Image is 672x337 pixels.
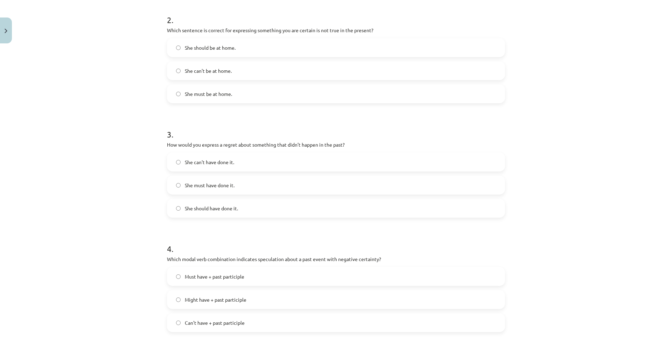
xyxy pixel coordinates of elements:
input: She should have done it. [176,206,181,211]
p: Which sentence is correct for expressing something you are certain is not true in the present? [167,27,505,34]
input: She must have done it. [176,183,181,188]
h1: 3 . [167,117,505,139]
input: Can't have + past participle [176,321,181,325]
input: She should be at home. [176,45,181,50]
p: How would you express a regret about something that didn’t happen in the past? [167,141,505,148]
h1: 2 . [167,3,505,24]
input: She must be at home. [176,92,181,96]
span: She must have done it. [185,182,234,189]
span: She can't have done it. [185,159,234,166]
span: She must be at home. [185,90,232,98]
span: She should have done it. [185,205,238,212]
input: She can't have done it. [176,160,181,164]
span: She should be at home. [185,44,236,51]
span: Can't have + past participle [185,319,245,327]
span: Might have + past participle [185,296,246,303]
input: Might have + past participle [176,297,181,302]
p: Which modal verb combination indicates speculation about a past event with negative certainty? [167,255,505,263]
input: Must have + past participle [176,274,181,279]
img: icon-close-lesson-0947bae3869378f0d4975bcd49f059093ad1ed9edebbc8119c70593378902aed.svg [5,29,7,33]
input: She can't be at home. [176,69,181,73]
span: Must have + past participle [185,273,244,280]
h1: 4 . [167,232,505,253]
span: She can't be at home. [185,67,232,75]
